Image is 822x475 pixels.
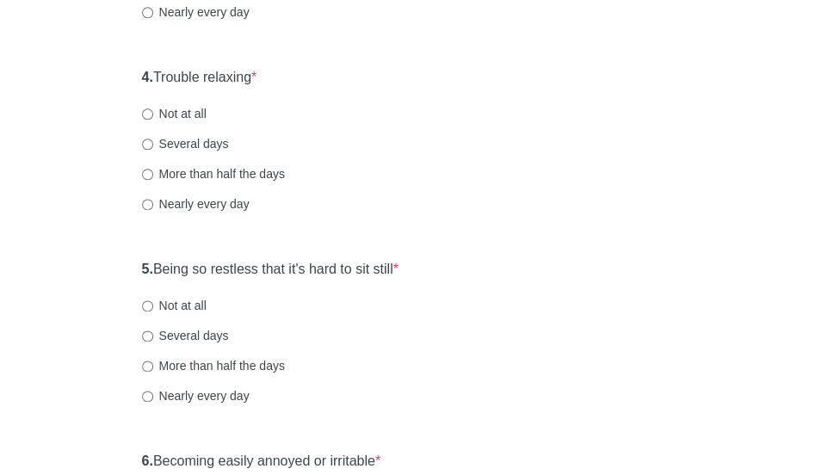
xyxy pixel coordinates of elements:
input: Nearly every day [142,7,153,18]
input: Several days [142,330,153,342]
label: More than half the days [142,165,285,182]
strong: 6. [142,453,153,468]
label: More than half the days [142,357,285,374]
input: Nearly every day [142,391,153,402]
input: Not at all [142,300,153,312]
label: Several days [142,327,229,344]
strong: 5. [142,262,153,276]
label: Nearly every day [142,3,250,21]
label: Not at all [142,105,207,122]
input: More than half the days [142,169,153,180]
label: Trouble relaxing [142,68,257,88]
label: Several days [142,135,229,152]
input: Nearly every day [142,199,153,210]
label: Becoming easily annoyed or irritable [142,452,381,472]
input: More than half the days [142,361,153,372]
input: Not at all [142,108,153,120]
label: Nearly every day [142,195,250,213]
label: Nearly every day [142,387,250,404]
input: Several days [142,139,153,150]
label: Being so restless that it's hard to sit still [142,260,399,280]
label: Not at all [142,297,207,314]
strong: 4. [142,70,153,84]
